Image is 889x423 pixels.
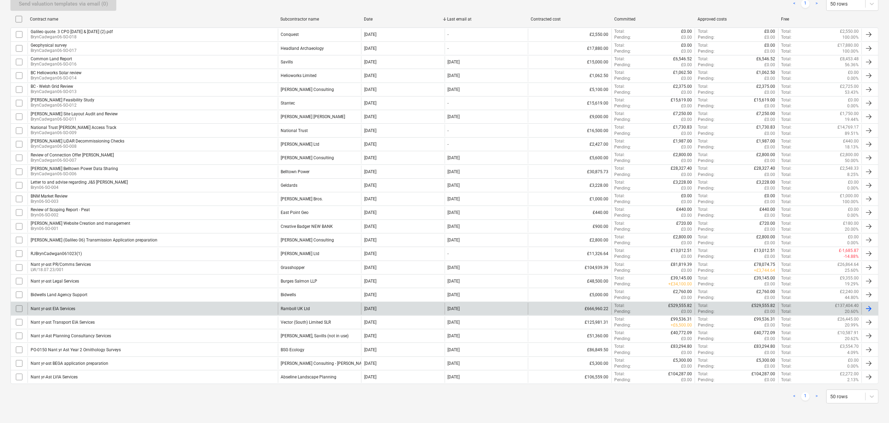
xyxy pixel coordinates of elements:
[681,34,692,40] p: £0.00
[781,29,792,34] p: Total :
[781,166,792,171] p: Total :
[31,139,124,144] div: [PERSON_NAME] LiDAR Decommissioning Checks
[528,84,611,95] div: £5,100.00
[673,138,692,144] p: £1,987.00
[31,180,128,185] div: Letter to and advise regarding J&S [PERSON_NAME]
[615,144,631,150] p: Pending :
[615,111,625,117] p: Total :
[528,316,611,328] div: £125,981.31
[615,97,625,103] p: Total :
[781,152,792,158] p: Total :
[837,124,859,130] p: £14,769.17
[448,73,460,78] div: [DATE]
[281,60,293,64] div: Savills
[765,117,775,123] p: £0.00
[615,179,625,185] p: Total :
[448,32,449,37] div: -
[698,34,715,40] p: Pending :
[528,262,611,274] div: £104,939.39
[531,17,609,22] div: Contracted cost
[671,166,692,171] p: £28,327.40
[281,210,309,215] div: East Point Geo
[847,172,859,178] p: 8.25%
[615,152,625,158] p: Total :
[673,56,692,62] p: £6,546.52
[845,90,859,95] p: 53.43%
[528,275,611,287] div: £48,500.00
[31,125,116,130] div: National Trust [PERSON_NAME] Access Track
[845,158,859,164] p: 50.00%
[840,193,859,199] p: £1,000.00
[31,153,114,157] div: Review of Connection Offer [PERSON_NAME]
[448,46,449,51] div: -
[31,212,90,218] p: Bryn06-SO-002
[364,60,376,64] div: [DATE]
[781,17,859,22] div: Free
[781,185,792,191] p: Total :
[448,183,460,188] div: [DATE]
[681,144,692,150] p: £0.00
[681,29,692,34] p: £0.00
[698,166,708,171] p: Total :
[765,43,775,48] p: £0.00
[765,62,775,68] p: £0.00
[698,179,708,185] p: Total :
[781,48,792,54] p: Total :
[673,84,692,90] p: £2,375.00
[31,111,118,116] div: [PERSON_NAME] Site Layout Audit and Review
[31,61,77,67] p: BrynCadwgan06-SO-016
[840,29,859,34] p: £2,550.00
[448,224,460,229] div: [DATE]
[757,111,775,117] p: £7,250.00
[781,76,792,82] p: Total :
[842,199,859,205] p: 100.00%
[528,56,611,68] div: £15,000.00
[765,48,775,54] p: £0.00
[698,70,708,76] p: Total :
[765,158,775,164] p: £0.00
[757,138,775,144] p: £1,987.00
[698,213,715,218] p: Pending :
[676,221,692,226] p: £720.00
[281,101,295,106] div: Stantec
[781,207,792,213] p: Total :
[615,84,625,90] p: Total :
[364,87,376,92] div: [DATE]
[31,199,68,205] p: Bryn06-SO-003
[698,97,708,103] p: Total :
[847,103,859,109] p: 0.00%
[528,248,611,260] div: £11,326.64
[528,166,611,177] div: £30,875.73
[854,390,889,423] iframe: Chat Widget
[31,48,77,54] p: BrynCadwgan06-SO-017
[681,213,692,218] p: £0.00
[698,207,708,213] p: Total :
[698,158,715,164] p: Pending :
[847,185,859,191] p: 0.00%
[448,101,449,106] div: -
[448,169,460,174] div: [DATE]
[848,70,859,76] p: £0.00
[615,221,625,226] p: Total :
[781,111,792,117] p: Total :
[615,90,631,95] p: Pending :
[364,142,376,147] div: [DATE]
[673,234,692,240] p: £2,800.00
[754,97,775,103] p: £15,619.00
[364,73,376,78] div: [DATE]
[698,199,715,205] p: Pending :
[781,131,792,137] p: Total :
[673,70,692,76] p: £1,062.50
[848,207,859,213] p: £0.00
[681,193,692,199] p: £0.00
[781,124,792,130] p: Total :
[364,128,376,133] div: [DATE]
[281,224,333,229] div: Creative Badger NEW BANK
[673,111,692,117] p: £7,250.00
[31,89,77,95] p: BrynCadwgan06-SO-013
[31,70,81,75] div: BC Helioworks Solar review
[781,103,792,109] p: Total :
[673,179,692,185] p: £3,228.00
[31,171,118,177] p: BrynCadwgan06-SO-006
[31,157,114,163] p: BrynCadwgan06-SO-007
